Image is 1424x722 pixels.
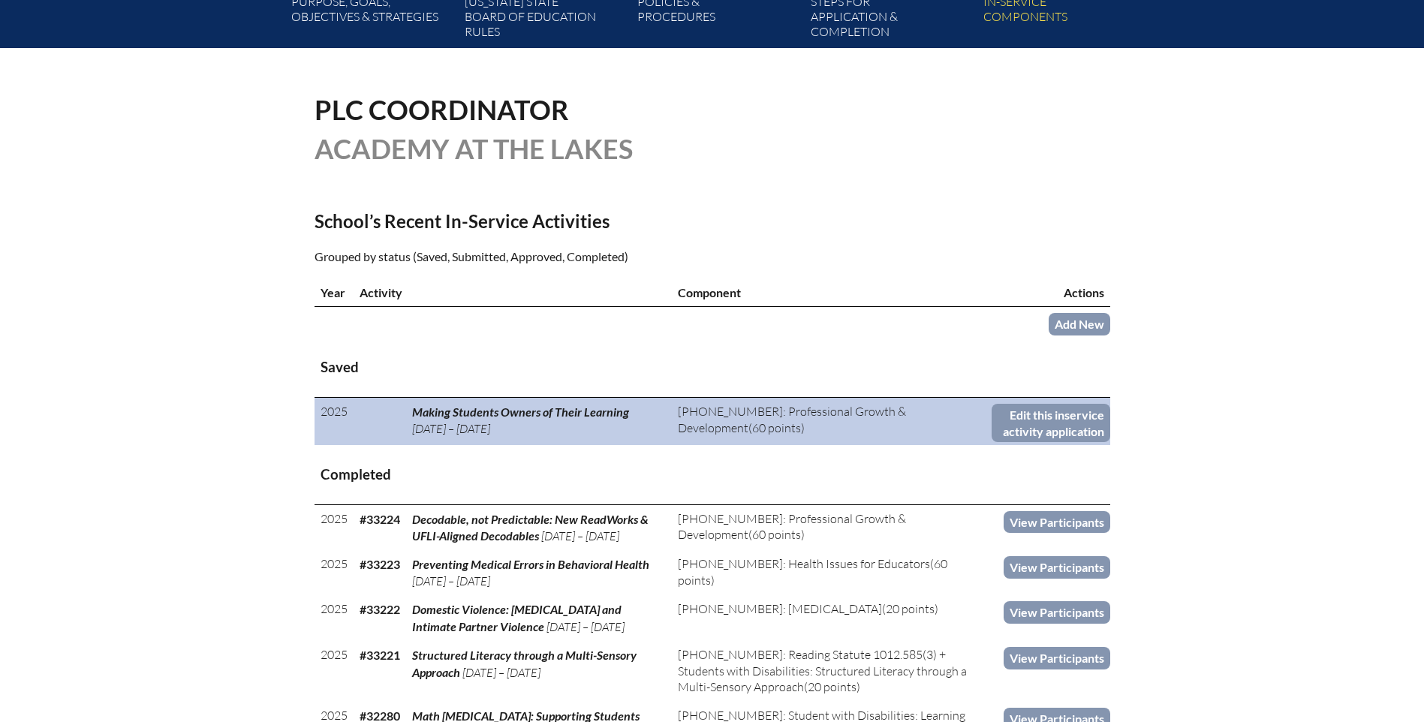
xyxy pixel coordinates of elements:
span: Domestic Violence: [MEDICAL_DATA] and Intimate Partner Violence [412,602,622,633]
td: 2025 [315,398,354,445]
p: Grouped by status (Saved, Submitted, Approved, Completed) [315,247,843,266]
span: [PHONE_NUMBER]: Reading Statute 1012.585(3) + Students with Disabilities: Structured Literacy thr... [678,647,967,694]
th: Year [315,278,354,307]
th: Component [672,278,992,307]
td: 2025 [315,595,354,641]
td: 2025 [315,504,354,550]
td: 2025 [315,641,354,701]
span: Decodable, not Predictable: New ReadWorks & UFLI-Aligned Decodables [412,512,649,543]
a: View Participants [1004,511,1110,533]
td: 2025 [315,550,354,595]
td: (20 points) [672,595,992,641]
span: Preventing Medical Errors in Behavioral Health [412,557,649,571]
span: Making Students Owners of Their Learning [412,405,629,419]
span: [PHONE_NUMBER]: Professional Growth & Development [678,511,906,542]
span: Academy at the Lakes [315,132,633,165]
a: Add New [1049,313,1110,335]
h3: Completed [321,465,1104,484]
h3: Saved [321,358,1104,377]
span: [PHONE_NUMBER]: Professional Growth & Development [678,404,906,435]
th: Activity [354,278,672,307]
span: [DATE] – [DATE] [541,528,619,543]
span: [DATE] – [DATE] [412,573,490,588]
a: View Participants [1004,601,1110,623]
h2: School’s Recent In-Service Activities [315,210,843,232]
span: [DATE] – [DATE] [546,619,625,634]
th: Actions [992,278,1110,307]
span: [PHONE_NUMBER]: [MEDICAL_DATA] [678,601,882,616]
b: #33224 [360,512,400,526]
td: (60 points) [672,550,992,595]
span: [DATE] – [DATE] [412,421,490,436]
span: [DATE] – [DATE] [462,665,540,680]
b: #33221 [360,648,400,662]
span: Structured Literacy through a Multi-Sensory Approach [412,648,637,678]
b: #33222 [360,602,400,616]
a: View Participants [1004,647,1110,669]
td: (60 points) [672,504,992,550]
a: View Participants [1004,556,1110,578]
span: [PHONE_NUMBER]: Health Issues for Educators [678,556,930,571]
span: PLC Coordinator [315,93,569,126]
b: #33223 [360,557,400,571]
a: Edit this inservice activity application [992,404,1110,442]
td: (60 points) [672,398,992,445]
td: (20 points) [672,641,992,701]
